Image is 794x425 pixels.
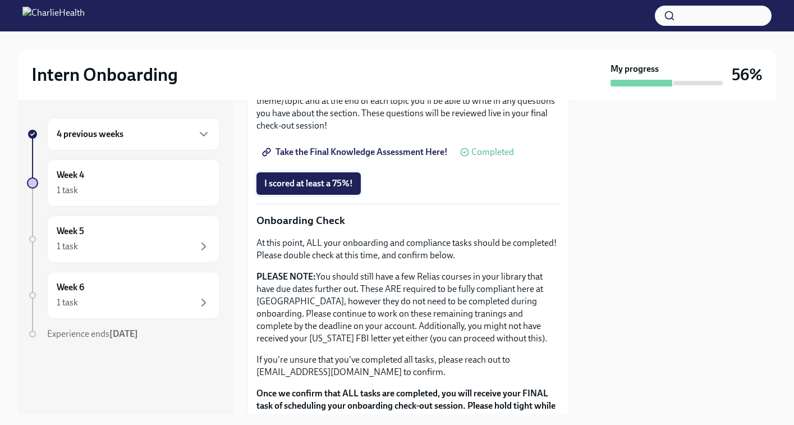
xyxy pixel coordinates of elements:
[27,272,220,319] a: Week 61 task
[109,328,138,339] strong: [DATE]
[27,216,220,263] a: Week 51 task
[256,172,361,195] button: I scored at least a 75%!
[22,7,85,25] img: CharlieHealth
[264,147,448,158] span: Take the Final Knowledge Assessment Here!
[57,184,78,196] div: 1 task
[256,213,560,228] p: Onboarding Check
[27,159,220,207] a: Week 41 task
[256,388,556,423] strong: Once we confirm that ALL tasks are completed, you will receive your FINAL task of scheduling your...
[256,271,316,282] strong: PLEASE NOTE:
[57,296,78,309] div: 1 task
[732,65,763,85] h3: 56%
[47,118,220,150] div: 4 previous weeks
[256,237,560,262] p: At this point, ALL your onboarding and compliance tasks should be completed! Please double check ...
[57,240,78,253] div: 1 task
[57,169,84,181] h6: Week 4
[256,354,560,378] p: If you're unsure that you've completed all tasks, please reach out to [EMAIL_ADDRESS][DOMAIN_NAME...
[256,70,560,132] p: Let's put your knowledge to the test! Please take the following knowledge check. You must receive...
[471,148,514,157] span: Completed
[57,128,123,140] h6: 4 previous weeks
[57,225,84,237] h6: Week 5
[31,63,178,86] h2: Intern Onboarding
[611,63,659,75] strong: My progress
[47,328,138,339] span: Experience ends
[264,178,353,189] span: I scored at least a 75%!
[256,271,560,345] p: You should still have a few Relias courses in your library that have due dates further out. These...
[256,141,456,163] a: Take the Final Knowledge Assessment Here!
[57,281,84,294] h6: Week 6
